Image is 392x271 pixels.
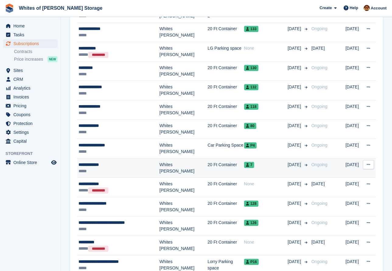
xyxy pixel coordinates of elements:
span: [DATE] [288,219,302,226]
span: [DATE] [311,181,325,186]
span: [DATE] [288,45,302,52]
span: Ongoing [311,143,327,148]
span: [DATE] [288,181,302,187]
span: Online Store [13,158,50,167]
span: 132 [244,84,258,90]
span: Ongoing [311,104,327,109]
span: [DATE] [288,142,302,148]
span: [DATE] [288,26,302,32]
span: Ongoing [311,201,327,206]
span: 80 [244,123,256,129]
td: Whites [PERSON_NAME] [159,158,208,178]
a: menu [3,119,58,128]
img: Eddie White [364,5,370,11]
span: Invoices [13,93,50,101]
span: Home [13,22,50,30]
td: [DATE] [345,61,363,81]
span: [DATE] [311,46,325,51]
span: 133 [244,26,258,32]
span: 7 [244,162,254,168]
span: [DATE] [288,103,302,110]
td: Whites [PERSON_NAME] [159,236,208,255]
span: [DATE] [288,123,302,129]
a: menu [3,30,58,39]
td: 20 Ft Container [208,236,244,255]
span: P4 [244,142,257,148]
span: Ongoing [311,162,327,167]
span: Settings [13,128,50,137]
span: Price increases [14,56,43,62]
td: LG Parking space [208,42,244,62]
span: Ongoing [311,259,327,264]
td: 20 Ft Container [208,100,244,120]
td: 20 Ft Container [208,119,244,139]
a: Contracts [14,49,58,55]
div: None [244,239,288,245]
td: Whites [PERSON_NAME] [159,197,208,217]
span: Ongoing [311,26,327,31]
td: 20 Ft Container [208,197,244,217]
td: Whites [PERSON_NAME] [159,100,208,120]
span: Sites [13,66,50,75]
a: menu [3,75,58,84]
span: Ongoing [311,220,327,225]
span: Analytics [13,84,50,92]
a: menu [3,84,58,92]
span: [DATE] [288,162,302,168]
span: Tasks [13,30,50,39]
td: Whites [PERSON_NAME] [159,23,208,42]
span: Pricing [13,102,50,110]
span: Storefront [5,151,61,157]
td: 20 Ft Container [208,23,244,42]
span: Subscriptions [13,39,50,48]
td: 20 Ft Container [208,158,244,178]
span: Ongoing [311,84,327,89]
span: [DATE] [288,239,302,245]
span: Ongoing [311,123,327,128]
td: [DATE] [345,119,363,139]
td: [DATE] [345,236,363,255]
td: [DATE] [345,100,363,120]
td: [DATE] [345,158,363,178]
td: [DATE] [345,23,363,42]
td: [DATE] [345,139,363,159]
span: [DATE] [288,65,302,71]
td: Car Parking Space [208,139,244,159]
td: Whites [PERSON_NAME] [159,119,208,139]
a: menu [3,128,58,137]
td: 20 Ft Container [208,81,244,100]
span: Capital [13,137,50,145]
td: 20 Ft Container [208,61,244,81]
img: stora-icon-8386f47178a22dfd0bd8f6a31ec36ba5ce8667c1dd55bd0f319d3a0aa187defe.svg [5,4,14,13]
a: menu [3,102,58,110]
span: Protection [13,119,50,128]
span: P16 [244,259,259,265]
span: 126 [244,220,258,226]
span: Create [320,5,332,11]
div: None [244,45,288,52]
span: [DATE] [288,84,302,90]
a: menu [3,137,58,145]
span: [DATE] [288,200,302,207]
td: [DATE] [345,197,363,217]
div: None [244,181,288,187]
td: Whites [PERSON_NAME] [159,216,208,236]
a: menu [3,158,58,167]
td: [DATE] [345,178,363,197]
span: Account [371,5,387,11]
a: Price increases NEW [14,56,58,62]
td: 20 Ft Container [208,178,244,197]
span: CRM [13,75,50,84]
td: Whites [PERSON_NAME] [159,139,208,159]
span: 130 [244,65,258,71]
td: Whites [PERSON_NAME] [159,81,208,100]
td: [DATE] [345,42,363,62]
span: [DATE] [288,259,302,265]
td: Whites [PERSON_NAME] [159,42,208,62]
td: [DATE] [345,216,363,236]
span: 128 [244,201,258,207]
a: menu [3,66,58,75]
td: [DATE] [345,81,363,100]
span: [DATE] [311,240,325,244]
span: 118 [244,104,258,110]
